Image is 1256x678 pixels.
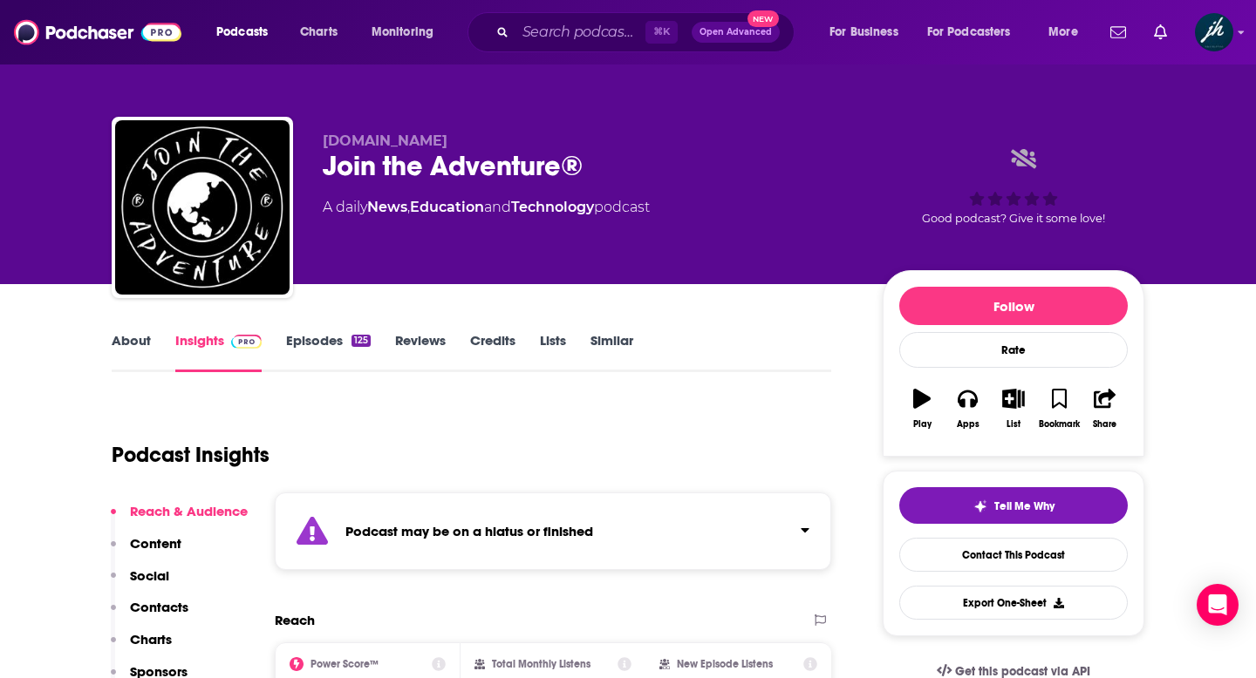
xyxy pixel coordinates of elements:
p: Contacts [130,599,188,615]
button: List [991,377,1036,440]
button: Content [111,535,181,567]
button: Share [1082,377,1128,440]
button: Apps [945,377,990,440]
span: New [747,10,779,27]
span: and [484,199,511,215]
span: Logged in as JHPublicRelations [1195,13,1233,51]
button: open menu [817,18,920,46]
button: Follow [899,287,1128,325]
span: More [1048,20,1078,44]
div: Apps [957,419,980,430]
div: Open Intercom Messenger [1197,584,1239,626]
div: Good podcast? Give it some love! [883,132,1144,241]
div: Rate [899,332,1128,368]
div: A daily podcast [323,197,650,218]
div: Share [1093,419,1116,430]
h2: Reach [275,612,315,628]
h2: Total Monthly Listens [492,658,590,670]
span: Monitoring [372,20,433,44]
button: open menu [204,18,290,46]
a: Reviews [395,332,446,372]
div: Search podcasts, credits, & more... [484,12,811,52]
h2: New Episode Listens [677,658,773,670]
span: Charts [300,20,338,44]
button: open menu [916,18,1036,46]
section: Click to expand status details [275,492,831,570]
span: For Business [829,20,898,44]
a: InsightsPodchaser Pro [175,332,262,372]
p: Charts [130,631,172,647]
a: About [112,332,151,372]
button: Charts [111,631,172,663]
a: Charts [289,18,348,46]
a: Education [410,199,484,215]
button: Contacts [111,599,188,631]
div: Play [913,419,932,430]
a: Episodes125 [286,332,371,372]
span: [DOMAIN_NAME] [323,132,447,149]
button: Bookmark [1036,377,1082,440]
p: Reach & Audience [130,503,248,519]
img: Podchaser - Follow, Share and Rate Podcasts [14,16,181,49]
img: Podchaser Pro [231,335,262,349]
a: Similar [590,332,633,372]
button: Export One-Sheet [899,586,1128,620]
button: open menu [1036,18,1100,46]
span: Good podcast? Give it some love! [922,212,1105,225]
h1: Podcast Insights [112,442,270,468]
span: Tell Me Why [994,499,1055,513]
div: 125 [352,335,371,347]
span: For Podcasters [927,20,1011,44]
span: , [407,199,410,215]
button: Show profile menu [1195,13,1233,51]
h2: Power Score™ [311,658,379,670]
button: Play [899,377,945,440]
a: Contact This Podcast [899,538,1128,572]
a: Credits [470,332,515,372]
button: Social [111,567,169,600]
input: Search podcasts, credits, & more... [515,18,645,46]
button: open menu [359,18,456,46]
a: Lists [540,332,566,372]
p: Social [130,567,169,584]
div: List [1007,419,1020,430]
div: Bookmark [1039,419,1080,430]
button: Open AdvancedNew [692,22,780,43]
a: Technology [511,199,594,215]
p: Content [130,535,181,552]
span: Podcasts [216,20,268,44]
strong: Podcast may be on a hiatus or finished [345,523,593,539]
img: Join the Adventure® [115,120,290,295]
span: Open Advanced [700,28,772,37]
button: Reach & Audience [111,503,248,535]
a: Show notifications dropdown [1103,17,1133,47]
img: tell me why sparkle [973,499,987,513]
img: User Profile [1195,13,1233,51]
a: Show notifications dropdown [1147,17,1174,47]
a: News [367,199,407,215]
button: tell me why sparkleTell Me Why [899,487,1128,524]
span: ⌘ K [645,21,678,44]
